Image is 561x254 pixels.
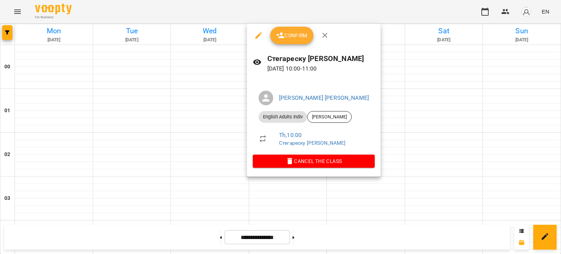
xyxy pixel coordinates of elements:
p: [DATE] 10:00 - 11:00 [267,64,375,73]
div: [PERSON_NAME] [307,111,352,123]
span: [PERSON_NAME] [308,114,351,120]
h6: Стегареску [PERSON_NAME] [267,53,375,64]
a: Th , 10:00 [279,132,302,139]
button: Confirm [270,27,313,44]
span: Cancel the class [259,157,369,166]
span: Confirm [276,31,308,40]
button: Cancel the class [253,155,375,168]
span: English Adults Indiv [259,114,307,120]
a: [PERSON_NAME] [PERSON_NAME] [279,94,369,101]
a: Стегареску [PERSON_NAME] [279,140,346,146]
